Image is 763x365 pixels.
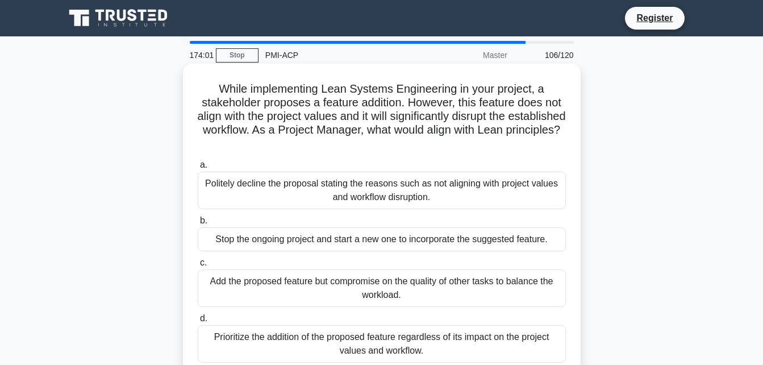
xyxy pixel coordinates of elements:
div: Politely decline the proposal stating the reasons such as not aligning with project values and wo... [198,172,566,209]
div: 174:01 [183,44,216,67]
div: Prioritize the addition of the proposed feature regardless of its impact on the project values an... [198,325,566,363]
div: PMI-ACP [258,44,415,67]
div: Add the proposed feature but compromise on the quality of other tasks to balance the workload. [198,269,566,307]
span: b. [200,215,207,225]
span: d. [200,313,207,323]
a: Register [629,11,679,25]
div: Stop the ongoing project and start a new one to incorporate the suggested feature. [198,227,566,251]
span: c. [200,258,207,267]
div: Master [415,44,514,67]
a: Stop [216,48,258,63]
h5: While implementing Lean Systems Engineering in your project, a stakeholder proposes a feature add... [197,82,567,151]
span: a. [200,160,207,169]
div: 106/120 [514,44,581,67]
